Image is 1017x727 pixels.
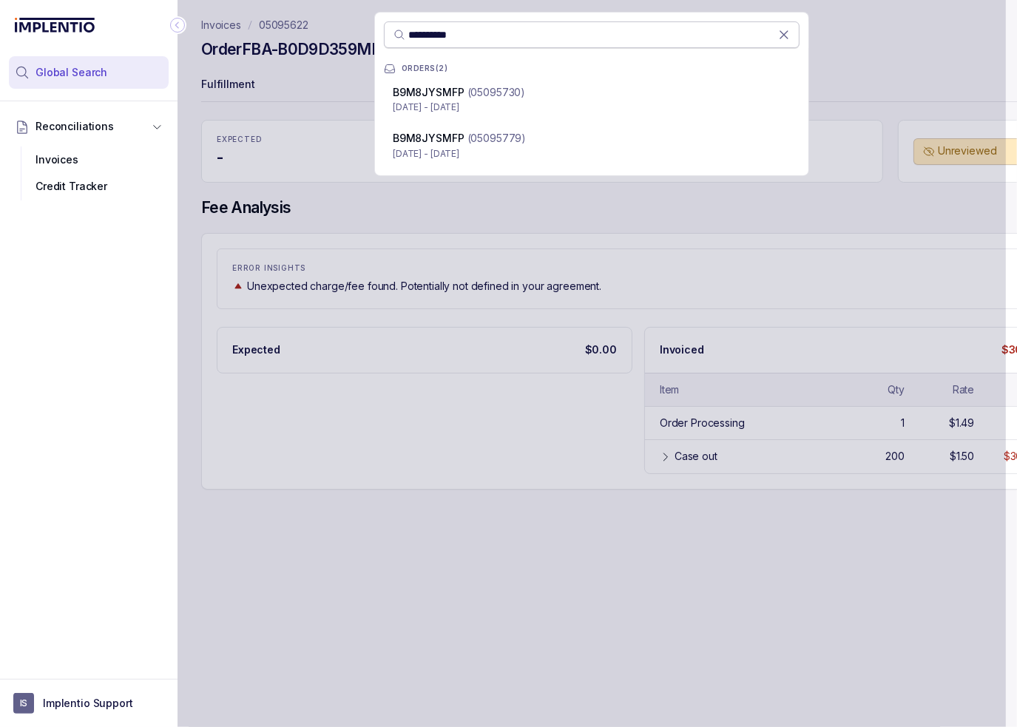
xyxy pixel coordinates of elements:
div: Reconciliations [9,143,169,203]
p: Implentio Support [43,696,133,711]
span: Global Search [36,65,107,80]
button: Reconciliations [9,110,169,143]
span: Reconciliations [36,119,114,134]
p: (05095779) [467,131,527,146]
span: User initials [13,693,34,714]
span: B9M8JYSMFP [393,132,464,144]
div: Invoices [21,146,157,173]
p: (05095730) [467,85,526,100]
p: [DATE] - [DATE] [393,100,791,115]
p: ORDERS ( 2 ) [402,64,448,73]
span: B9M8JYSMFP [393,86,464,98]
p: [DATE] - [DATE] [393,146,791,161]
button: User initialsImplentio Support [13,693,164,714]
div: Credit Tracker [21,173,157,200]
div: Collapse Icon [169,16,186,34]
